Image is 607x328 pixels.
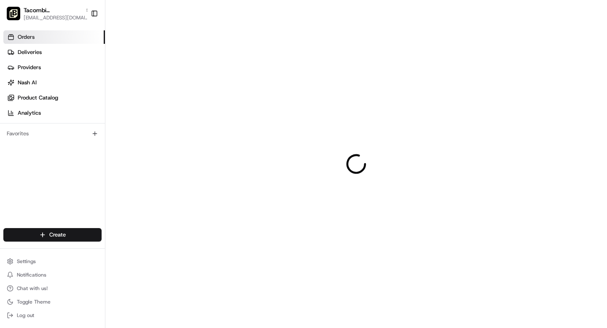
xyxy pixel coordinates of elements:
[17,285,48,292] span: Chat with us!
[17,258,36,265] span: Settings
[18,48,42,56] span: Deliveries
[3,255,102,267] button: Settings
[24,6,82,14] button: Tacombi [GEOGRAPHIC_DATA]
[3,61,105,74] a: Providers
[3,269,102,281] button: Notifications
[17,312,34,319] span: Log out
[3,228,102,242] button: Create
[3,282,102,294] button: Chat with us!
[18,109,41,117] span: Analytics
[3,296,102,308] button: Toggle Theme
[3,309,102,321] button: Log out
[18,64,41,71] span: Providers
[17,298,51,305] span: Toggle Theme
[3,76,105,89] a: Nash AI
[18,94,58,102] span: Product Catalog
[7,7,20,20] img: Tacombi Empire State Building
[3,30,105,44] a: Orders
[3,3,87,24] button: Tacombi Empire State BuildingTacombi [GEOGRAPHIC_DATA][EMAIL_ADDRESS][DOMAIN_NAME]
[17,272,46,278] span: Notifications
[49,231,66,239] span: Create
[18,79,37,86] span: Nash AI
[3,106,105,120] a: Analytics
[18,33,35,41] span: Orders
[3,127,102,140] div: Favorites
[3,46,105,59] a: Deliveries
[3,91,105,105] a: Product Catalog
[24,14,91,21] button: [EMAIL_ADDRESS][DOMAIN_NAME]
